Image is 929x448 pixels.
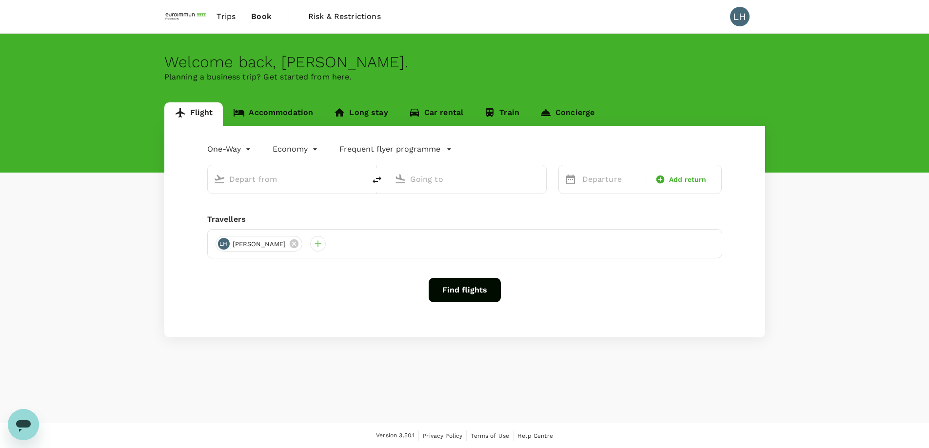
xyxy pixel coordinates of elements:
span: Privacy Policy [423,432,462,439]
button: Frequent flyer programme [339,143,452,155]
img: EUROIMMUN (South East Asia) Pte. Ltd. [164,6,209,27]
a: Terms of Use [471,430,509,441]
input: Going to [410,172,526,187]
a: Train [474,102,530,126]
button: Find flights [429,278,501,302]
span: Help Centre [517,432,553,439]
p: Frequent flyer programme [339,143,440,155]
span: Trips [217,11,236,22]
div: One-Way [207,141,253,157]
span: Book [251,11,272,22]
a: Help Centre [517,430,553,441]
a: Long stay [323,102,398,126]
div: LH[PERSON_NAME] [216,236,303,252]
input: Depart from [229,172,345,187]
p: Departure [582,174,640,185]
button: Open [539,178,541,180]
span: [PERSON_NAME] [227,239,292,249]
div: Welcome back , [PERSON_NAME] . [164,53,765,71]
div: LH [218,238,230,250]
a: Car rental [398,102,474,126]
a: Privacy Policy [423,430,462,441]
a: Flight [164,102,223,126]
p: Planning a business trip? Get started from here. [164,71,765,83]
iframe: Button to launch messaging window [8,409,39,440]
span: Risk & Restrictions [308,11,381,22]
a: Accommodation [223,102,323,126]
div: LH [730,7,750,26]
span: Version 3.50.1 [376,431,415,441]
div: Travellers [207,214,722,225]
div: Economy [273,141,320,157]
a: Concierge [530,102,605,126]
button: delete [365,168,389,192]
span: Add return [669,175,707,185]
span: Terms of Use [471,432,509,439]
button: Open [358,178,360,180]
